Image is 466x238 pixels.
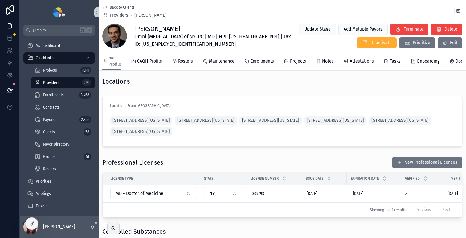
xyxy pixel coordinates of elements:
[369,116,431,125] a: [STREET_ADDRESS][US_STATE]
[204,187,243,200] a: Select Button
[110,12,128,18] span: Providers
[43,224,75,230] p: [PERSON_NAME]
[43,117,55,122] span: Payors
[36,55,54,60] span: QuickLinks
[316,56,334,68] a: Notes
[322,58,334,64] span: Notes
[431,24,462,35] button: Delete
[252,191,264,196] span: 309493
[350,189,397,199] a: [DATE]
[448,191,458,196] span: [DATE]
[36,203,47,208] span: Tickets
[110,127,172,136] a: [STREET_ADDRESS][US_STATE]
[305,176,323,181] span: Issue Date
[31,89,95,101] a: Enrollments3,468
[177,117,235,124] span: [STREET_ADDRESS][US_STATE]
[399,37,435,48] button: Prioritize
[134,24,292,33] h1: [PERSON_NAME]
[350,58,374,64] span: Attestations
[31,77,95,88] a: Providers296
[43,166,56,171] span: Rosters
[23,188,95,199] a: Meetings
[108,55,121,68] span: pie Profile
[304,116,366,125] a: [STREET_ADDRESS][US_STATE]
[242,117,299,124] span: [STREET_ADDRESS][US_STATE]
[84,128,91,136] div: 58
[23,40,95,51] a: My Dashboard
[307,117,364,124] span: [STREET_ADDRESS][US_STATE]
[405,191,408,196] span: ✓
[43,129,55,134] span: Clients
[370,207,406,212] span: Showing 1 of 1 results
[31,65,95,76] a: Projects4,141
[112,117,170,124] span: [STREET_ADDRESS][US_STATE]
[31,151,95,162] a: Groups51
[80,67,91,74] div: 4,141
[82,79,91,86] div: 296
[411,56,439,68] a: Onboarding
[134,12,166,18] a: [PERSON_NAME]
[344,26,382,32] span: Add Multiple Payors
[79,116,91,123] div: 2,356
[102,12,128,18] a: Providers
[23,200,95,211] a: Tickets
[137,58,162,64] span: CAQH Profile
[204,188,242,199] button: Select Button
[284,56,306,68] a: Projects
[390,24,428,35] button: Terminate
[110,176,133,181] span: License Type
[175,116,237,125] a: [STREET_ADDRESS][US_STATE]
[23,176,95,187] a: Priorities
[79,91,91,99] div: 3,468
[36,43,60,48] span: My Dashboard
[43,142,69,147] span: Payor Directory
[178,58,193,64] span: Rosters
[250,189,297,199] a: 309493
[351,176,379,181] span: Expiration Date
[36,191,51,196] span: Meetings
[338,24,388,35] button: Add Multiple Payors
[244,56,274,68] a: Enrollments
[87,28,92,33] span: K
[43,68,57,73] span: Projects
[353,191,363,196] span: [DATE]
[172,56,193,68] a: Rosters
[390,58,401,64] span: Tasks
[31,139,95,150] a: Payor Directory
[33,28,77,33] span: Jump to...
[413,40,430,46] span: Prioritize
[209,191,215,197] span: NY
[31,114,95,125] a: Payors2,356
[290,58,306,64] span: Projects
[131,56,162,68] a: CAQH Profile
[43,105,59,110] span: Contracts
[384,56,401,68] a: Tasks
[116,191,163,197] span: MD - Doctor of Medicine
[31,126,95,137] a: Clients58
[438,37,462,48] button: Edit
[404,26,423,32] span: Terminate
[304,189,343,199] a: [DATE]
[43,154,55,159] span: Groups
[53,7,65,17] img: App logo
[36,179,51,184] span: Priorities
[110,5,135,10] span: Back to Clients
[371,117,429,124] span: [STREET_ADDRESS][US_STATE]
[370,40,392,46] span: Deactivate
[102,5,135,10] a: Back to Clients
[31,163,95,174] a: Rosters
[405,176,420,181] span: Verified
[203,56,235,68] a: Maintenance
[134,33,292,48] span: Omni [MEDICAL_DATA] of NY, PC | MD | NPI: [US_HEALTHCARE_NPI] | Tax ID: [US_EMPLOYER_IDENTIFICATI...
[299,24,336,35] button: Update Stage
[102,227,166,236] h1: Controlled Substances
[250,176,279,181] span: License Number
[357,37,397,48] button: Deactivate
[112,129,170,135] span: [STREET_ADDRESS][US_STATE]
[43,92,64,97] span: Enrollments
[23,25,95,36] button: Jump to...K
[444,26,457,32] span: Delete
[405,191,444,196] a: ✓
[31,102,95,113] a: Contracts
